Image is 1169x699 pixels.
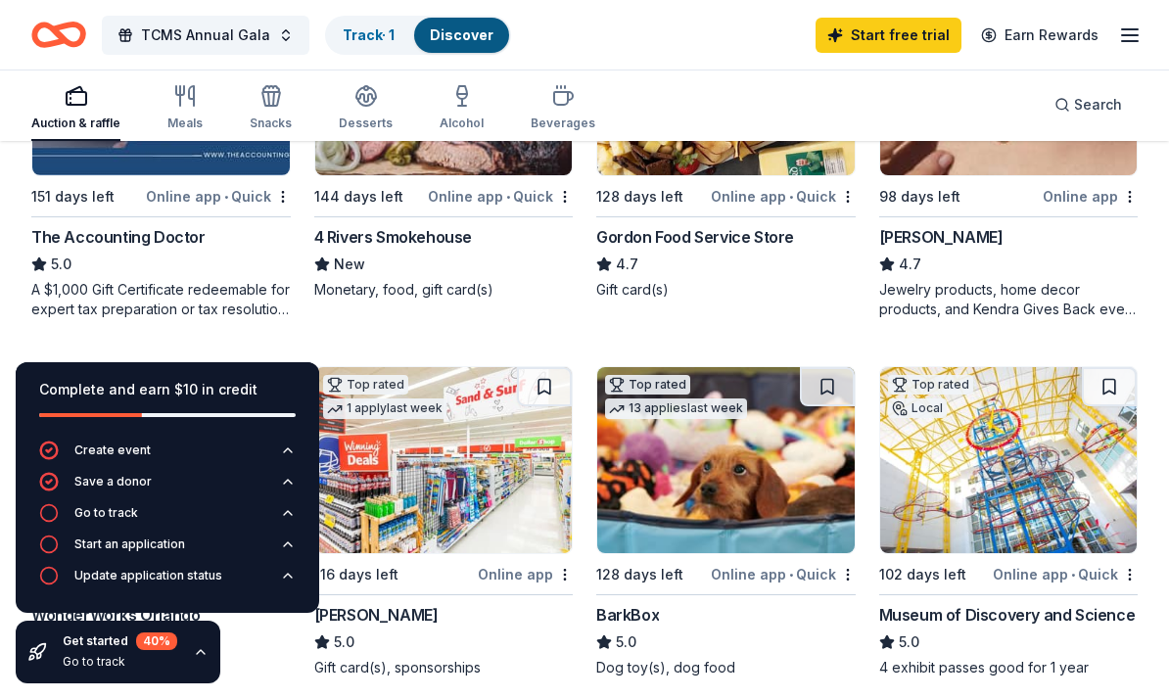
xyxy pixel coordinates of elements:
span: 5.0 [899,630,919,654]
a: Track· 1 [343,26,395,43]
div: Online app Quick [993,562,1138,586]
div: Go to track [63,654,177,670]
div: A $1,000 Gift Certificate redeemable for expert tax preparation or tax resolution services—recipi... [31,280,291,319]
div: [PERSON_NAME] [314,603,439,627]
a: Start free trial [816,18,961,53]
div: Museum of Discovery and Science [879,603,1136,627]
img: Image for Winn-Dixie [315,367,573,553]
div: Meals [167,116,203,131]
div: Auction & raffle [31,116,120,131]
div: Gordon Food Service Store [596,225,794,249]
button: Alcohol [440,76,484,141]
img: Image for Museum of Discovery and Science [880,367,1138,553]
div: Jewelry products, home decor products, and Kendra Gives Back event in-store or online (or both!) ... [879,280,1139,319]
div: Online app [478,562,573,586]
span: TCMS Annual Gala [141,23,270,47]
button: Search [1039,85,1138,124]
span: • [506,189,510,205]
div: The Accounting Doctor [31,225,206,249]
div: Create event [74,443,151,458]
div: Complete and earn $10 in credit [39,378,296,401]
div: 4 Rivers Smokehouse [314,225,472,249]
div: 116 days left [314,563,398,586]
button: TCMS Annual Gala [102,16,309,55]
div: Local [888,398,947,418]
div: 98 days left [879,185,960,209]
span: 5.0 [51,253,71,276]
span: New [334,253,365,276]
span: Search [1074,93,1122,116]
div: Online app Quick [428,184,573,209]
div: 13 applies last week [605,398,747,419]
button: Beverages [531,76,595,141]
div: Gift card(s) [596,280,856,300]
button: Snacks [250,76,292,141]
button: Go to track [39,503,296,535]
a: Discover [430,26,493,43]
div: Alcohol [440,116,484,131]
a: Earn Rewards [969,18,1110,53]
div: 4 exhibit passes good for 1 year [879,658,1139,677]
div: Top rated [323,375,408,395]
button: Auction & raffle [31,76,120,141]
a: Image for Winn-DixieTop rated1 applylast week116 days leftOnline app[PERSON_NAME]5.0Gift card(s),... [314,366,574,677]
div: Dog toy(s), dog food [596,658,856,677]
div: 128 days left [596,563,683,586]
a: Image for BarkBoxTop rated13 applieslast week128 days leftOnline app•QuickBarkBox5.0Dog toy(s), d... [596,366,856,677]
div: 144 days left [314,185,403,209]
div: Online app Quick [711,184,856,209]
div: Go to track [74,505,138,521]
span: • [224,189,228,205]
span: • [789,189,793,205]
span: 5.0 [334,630,354,654]
div: Monetary, food, gift card(s) [314,280,574,300]
img: Image for BarkBox [597,367,855,553]
span: • [1071,567,1075,582]
div: 1 apply last week [323,398,446,419]
div: Desserts [339,116,393,131]
div: 151 days left [31,185,115,209]
div: Start an application [74,536,185,552]
div: Online app [1043,184,1138,209]
div: 40 % [136,632,177,650]
div: Online app Quick [711,562,856,586]
span: 4.7 [899,253,921,276]
span: 5.0 [616,630,636,654]
div: 128 days left [596,185,683,209]
span: • [789,567,793,582]
div: 102 days left [879,563,966,586]
button: Update application status [39,566,296,597]
span: 4.7 [616,253,638,276]
div: Save a donor [74,474,152,489]
button: Create event [39,441,296,472]
div: Gift card(s), sponsorships [314,658,574,677]
div: Top rated [605,375,690,395]
a: Home [31,12,86,58]
button: Meals [167,76,203,141]
div: Beverages [531,116,595,131]
div: Top rated [888,375,973,395]
a: Image for Museum of Discovery and ScienceTop ratedLocal102 days leftOnline app•QuickMuseum of Dis... [879,366,1139,677]
div: Update application status [74,568,222,583]
button: Desserts [339,76,393,141]
div: Online app Quick [146,184,291,209]
div: Snacks [250,116,292,131]
button: Track· 1Discover [325,16,511,55]
button: Save a donor [39,472,296,503]
div: Get started [63,632,177,650]
div: BarkBox [596,603,659,627]
button: Start an application [39,535,296,566]
div: [PERSON_NAME] [879,225,1004,249]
